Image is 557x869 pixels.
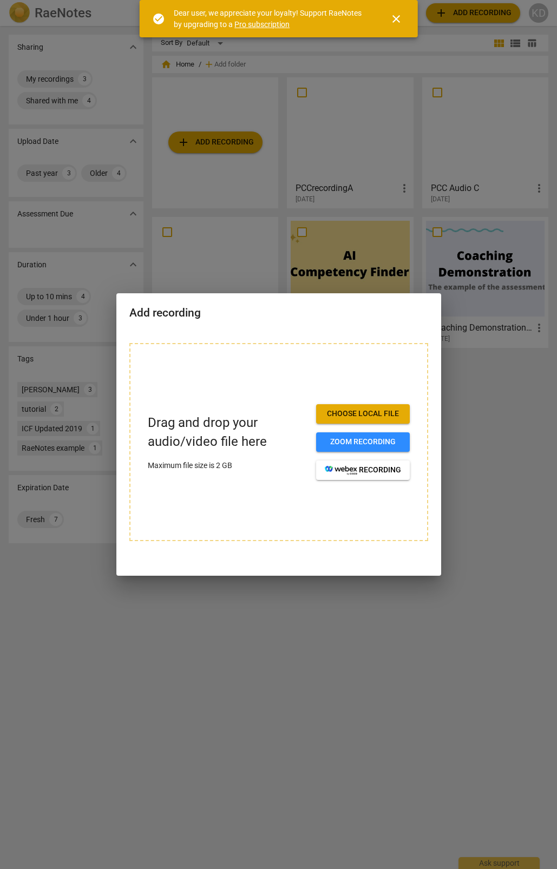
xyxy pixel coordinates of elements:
[174,8,370,30] div: Dear user, we appreciate your loyalty! Support RaeNotes by upgrading to a
[325,409,401,419] span: Choose local file
[152,12,165,25] span: check_circle
[148,460,307,471] p: Maximum file size is 2 GB
[325,465,401,476] span: recording
[129,306,428,320] h2: Add recording
[316,460,410,480] button: recording
[390,12,403,25] span: close
[325,437,401,447] span: Zoom recording
[148,413,307,451] p: Drag and drop your audio/video file here
[316,432,410,452] button: Zoom recording
[234,20,290,29] a: Pro subscription
[316,404,410,424] button: Choose local file
[383,6,409,32] button: Close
